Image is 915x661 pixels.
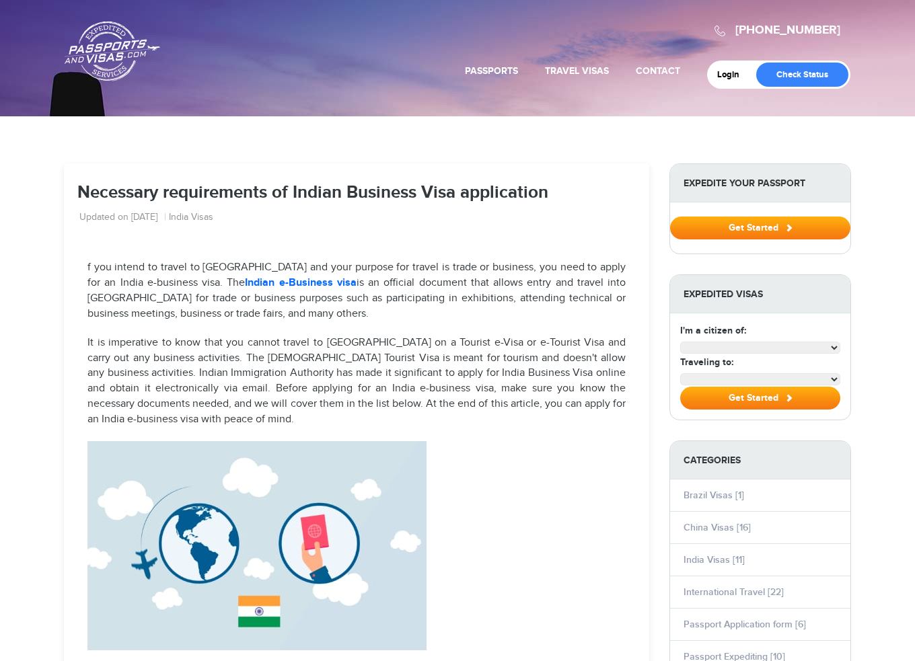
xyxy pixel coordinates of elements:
button: Get Started [670,217,850,239]
a: International Travel [22] [684,586,784,598]
strong: Expedited Visas [670,275,850,313]
a: Get Started [670,222,850,233]
a: Login [717,69,749,80]
p: f you intend to travel to [GEOGRAPHIC_DATA] and your purpose for travel is trade or business, you... [87,260,626,321]
p: It is imperative to know that you cannot travel to [GEOGRAPHIC_DATA] on a Tourist e-Visa or e-Tou... [87,336,626,428]
strong: Categories [670,441,850,479]
a: [PHONE_NUMBER] [735,23,840,38]
strong: Expedite Your Passport [670,164,850,202]
a: Passports [465,65,518,77]
label: I'm a citizen of: [680,323,746,338]
a: Check Status [756,63,848,87]
h1: Necessary requirements of Indian Business Visa application [77,184,636,203]
label: Traveling to: [680,355,733,369]
a: India Visas [169,211,213,225]
button: Get Started [680,387,840,410]
a: China Visas [16] [684,522,751,533]
li: Updated on [DATE] [79,211,166,225]
a: Contact [636,65,680,77]
a: India Visas [11] [684,554,745,566]
a: Brazil Visas [1] [684,490,744,501]
a: Passports & [DOMAIN_NAME] [65,21,160,81]
a: Travel Visas [545,65,609,77]
a: Passport Application form [6] [684,619,806,630]
a: Indian e-Business visa [245,276,357,289]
